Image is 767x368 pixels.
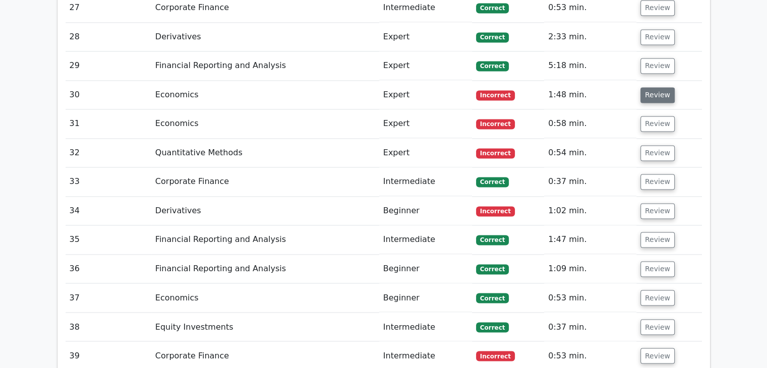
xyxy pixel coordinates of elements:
[640,319,675,335] button: Review
[379,139,472,167] td: Expert
[66,139,151,167] td: 32
[544,225,636,254] td: 1:47 min.
[379,23,472,51] td: Expert
[544,51,636,80] td: 5:18 min.
[476,264,509,274] span: Correct
[151,51,379,80] td: Financial Reporting and Analysis
[476,235,509,245] span: Correct
[151,81,379,109] td: Economics
[476,148,515,158] span: Incorrect
[640,58,675,74] button: Review
[66,255,151,283] td: 36
[640,145,675,161] button: Review
[379,81,472,109] td: Expert
[379,51,472,80] td: Expert
[66,81,151,109] td: 30
[66,283,151,312] td: 37
[544,167,636,196] td: 0:37 min.
[544,283,636,312] td: 0:53 min.
[544,255,636,283] td: 1:09 min.
[66,51,151,80] td: 29
[66,313,151,341] td: 38
[544,139,636,167] td: 0:54 min.
[151,255,379,283] td: Financial Reporting and Analysis
[379,283,472,312] td: Beginner
[151,139,379,167] td: Quantitative Methods
[379,167,472,196] td: Intermediate
[379,197,472,225] td: Beginner
[640,232,675,248] button: Review
[640,203,675,219] button: Review
[66,225,151,254] td: 35
[151,283,379,312] td: Economics
[476,322,509,332] span: Correct
[151,109,379,138] td: Economics
[379,109,472,138] td: Expert
[544,197,636,225] td: 1:02 min.
[151,23,379,51] td: Derivatives
[640,174,675,190] button: Review
[151,225,379,254] td: Financial Reporting and Analysis
[476,3,509,13] span: Correct
[476,177,509,187] span: Correct
[544,23,636,51] td: 2:33 min.
[151,197,379,225] td: Derivatives
[476,90,515,100] span: Incorrect
[66,109,151,138] td: 31
[66,197,151,225] td: 34
[476,206,515,216] span: Incorrect
[544,313,636,341] td: 0:37 min.
[66,23,151,51] td: 28
[151,313,379,341] td: Equity Investments
[640,348,675,363] button: Review
[476,293,509,303] span: Correct
[476,32,509,42] span: Correct
[544,81,636,109] td: 1:48 min.
[476,61,509,71] span: Correct
[640,290,675,305] button: Review
[640,87,675,103] button: Review
[476,351,515,361] span: Incorrect
[544,109,636,138] td: 0:58 min.
[640,29,675,45] button: Review
[379,313,472,341] td: Intermediate
[640,116,675,132] button: Review
[476,119,515,129] span: Incorrect
[640,261,675,277] button: Review
[379,255,472,283] td: Beginner
[151,167,379,196] td: Corporate Finance
[66,167,151,196] td: 33
[379,225,472,254] td: Intermediate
